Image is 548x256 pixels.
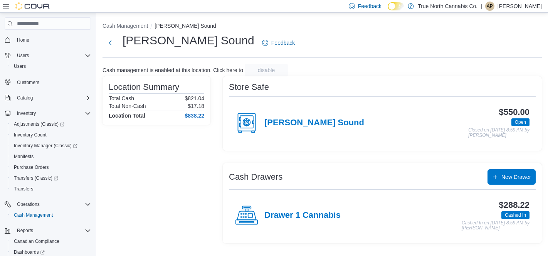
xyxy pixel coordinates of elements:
a: Transfers [11,184,36,194]
button: Home [2,34,94,45]
h4: Location Total [109,113,145,119]
img: Cova [15,2,50,10]
a: Inventory Manager (Classic) [8,140,94,151]
a: Transfers (Classic) [8,173,94,184]
span: Cashed In [501,211,530,219]
h3: Location Summary [109,83,179,92]
button: Transfers [8,184,94,194]
span: Canadian Compliance [11,237,91,246]
h1: [PERSON_NAME] Sound [123,33,254,48]
span: Canadian Compliance [14,238,59,244]
span: Inventory Count [14,132,47,138]
p: [PERSON_NAME] [498,2,542,11]
h6: Total Non-Cash [109,103,146,109]
h3: $550.00 [499,108,530,117]
a: Users [11,62,29,71]
button: Operations [14,200,43,209]
input: Dark Mode [388,2,404,10]
button: Operations [2,199,94,210]
span: Home [14,35,91,45]
button: Cash Management [8,210,94,221]
span: Users [14,51,91,60]
span: Open [511,118,530,126]
span: Feedback [271,39,295,47]
span: Adjustments (Classic) [14,121,64,127]
span: AP [487,2,493,11]
span: Users [17,52,29,59]
span: Inventory [14,109,91,118]
span: Inventory Manager (Classic) [14,143,77,149]
span: Inventory [17,110,36,116]
span: Open [515,119,526,126]
span: Transfers (Classic) [11,173,91,183]
nav: An example of EuiBreadcrumbs [103,22,542,31]
span: Transfers (Classic) [14,175,58,181]
h4: $838.22 [185,113,204,119]
a: Purchase Orders [11,163,52,172]
span: Transfers [14,186,33,192]
span: Operations [17,201,40,207]
a: Transfers (Classic) [11,173,61,183]
button: Cash Management [103,23,148,29]
span: Reports [14,226,91,235]
button: Users [2,50,94,61]
button: Manifests [8,151,94,162]
button: Catalog [2,93,94,103]
span: Adjustments (Classic) [11,120,91,129]
span: Purchase Orders [11,163,91,172]
button: Inventory [14,109,39,118]
span: Operations [14,200,91,209]
span: Inventory Count [11,130,91,140]
span: Home [17,37,29,43]
a: Manifests [11,152,37,161]
button: Canadian Compliance [8,236,94,247]
span: Cashed In [505,212,526,219]
span: Purchase Orders [14,164,49,170]
span: disable [258,66,275,74]
span: Feedback [358,2,382,10]
span: Cash Management [11,211,91,220]
p: True North Cannabis Co. [418,2,477,11]
span: Transfers [11,184,91,194]
p: Cashed In on [DATE] 8:59 AM by [PERSON_NAME] [462,221,530,231]
p: $17.18 [188,103,204,109]
span: Reports [17,227,33,234]
span: Inventory Manager (Classic) [11,141,91,150]
a: Feedback [259,35,298,51]
button: Inventory [2,108,94,119]
a: Canadian Compliance [11,237,62,246]
a: Home [14,35,32,45]
a: Cash Management [11,211,56,220]
span: Users [14,63,26,69]
a: Adjustments (Classic) [11,120,67,129]
button: [PERSON_NAME] Sound [155,23,216,29]
button: Users [14,51,32,60]
a: Inventory Count [11,130,50,140]
p: | [481,2,482,11]
span: Customers [14,77,91,87]
a: Inventory Manager (Classic) [11,141,81,150]
span: Dashboards [14,249,45,255]
h4: Drawer 1 Cannabis [264,211,341,221]
p: $821.04 [185,95,204,101]
button: Customers [2,76,94,88]
p: Cash management is enabled at this location. Click here to [103,67,243,73]
button: disable [245,64,288,76]
span: New Drawer [501,173,531,181]
button: Purchase Orders [8,162,94,173]
span: Catalog [17,95,33,101]
button: Reports [14,226,36,235]
button: New Drawer [487,169,536,185]
h3: Cash Drawers [229,172,282,182]
span: Catalog [14,93,91,103]
h4: [PERSON_NAME] Sound [264,118,364,128]
a: Adjustments (Classic) [8,119,94,130]
button: Reports [2,225,94,236]
button: Inventory Count [8,130,94,140]
h6: Total Cash [109,95,134,101]
button: Catalog [14,93,36,103]
span: Cash Management [14,212,53,218]
h3: Store Safe [229,83,269,92]
span: Manifests [11,152,91,161]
